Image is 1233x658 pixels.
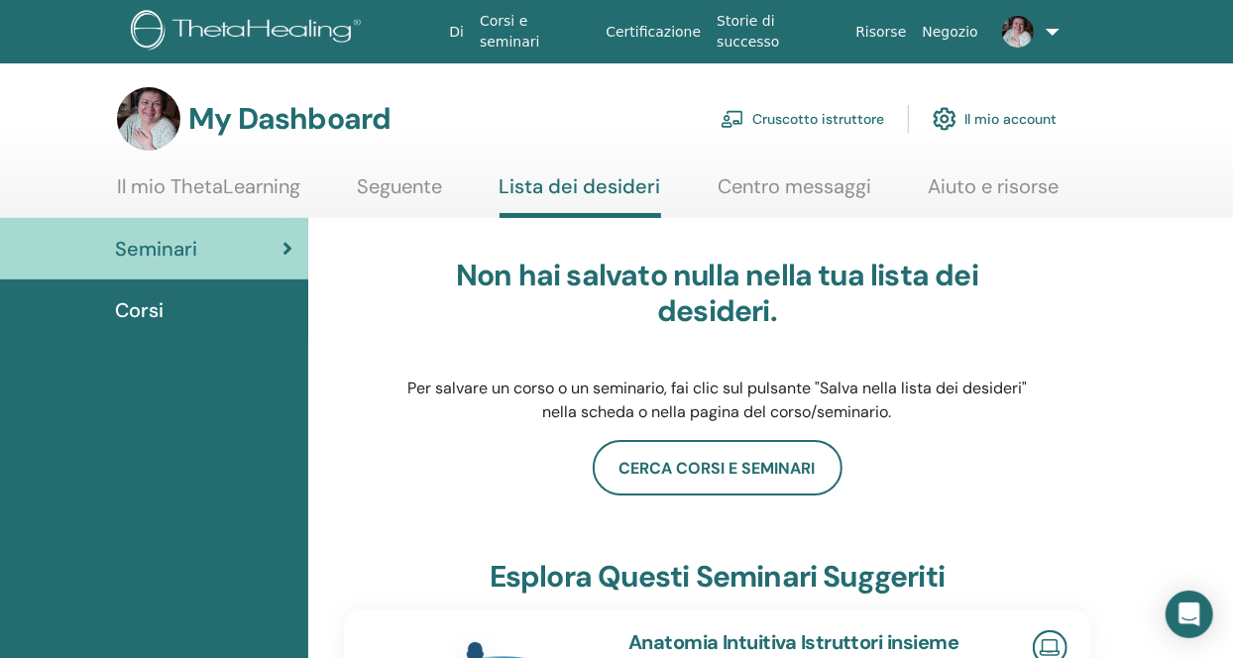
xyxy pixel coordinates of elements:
[131,10,368,55] img: logo.png
[1002,16,1034,48] img: default.jpg
[490,559,946,595] h3: Esplora questi seminari suggeriti
[405,377,1030,424] p: Per salvare un corso o un seminario, fai clic sul pulsante "Salva nella lista dei desideri" nella...
[441,14,472,51] a: Di
[472,3,598,60] a: Corsi e seminari
[115,234,197,264] span: Seminari
[933,97,1057,141] a: Il mio account
[598,14,709,51] a: Certificazione
[188,101,391,137] h3: My Dashboard
[117,174,300,213] a: Il mio ThetaLearning
[721,110,744,128] img: chalkboard-teacher.svg
[1166,591,1213,638] div: Open Intercom Messenger
[914,14,985,51] a: Negozio
[718,174,871,213] a: Centro messaggi
[721,97,884,141] a: Cruscotto istruttore
[709,3,847,60] a: Storie di successo
[928,174,1059,213] a: Aiuto e risorse
[357,174,442,213] a: Seguente
[115,295,164,325] span: Corsi
[847,14,914,51] a: Risorse
[593,440,842,495] a: Cerca corsi e seminari
[405,258,1030,329] h3: Non hai salvato nulla nella tua lista dei desideri.
[500,174,661,218] a: Lista dei desideri
[117,87,180,151] img: default.jpg
[933,102,956,136] img: cog.svg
